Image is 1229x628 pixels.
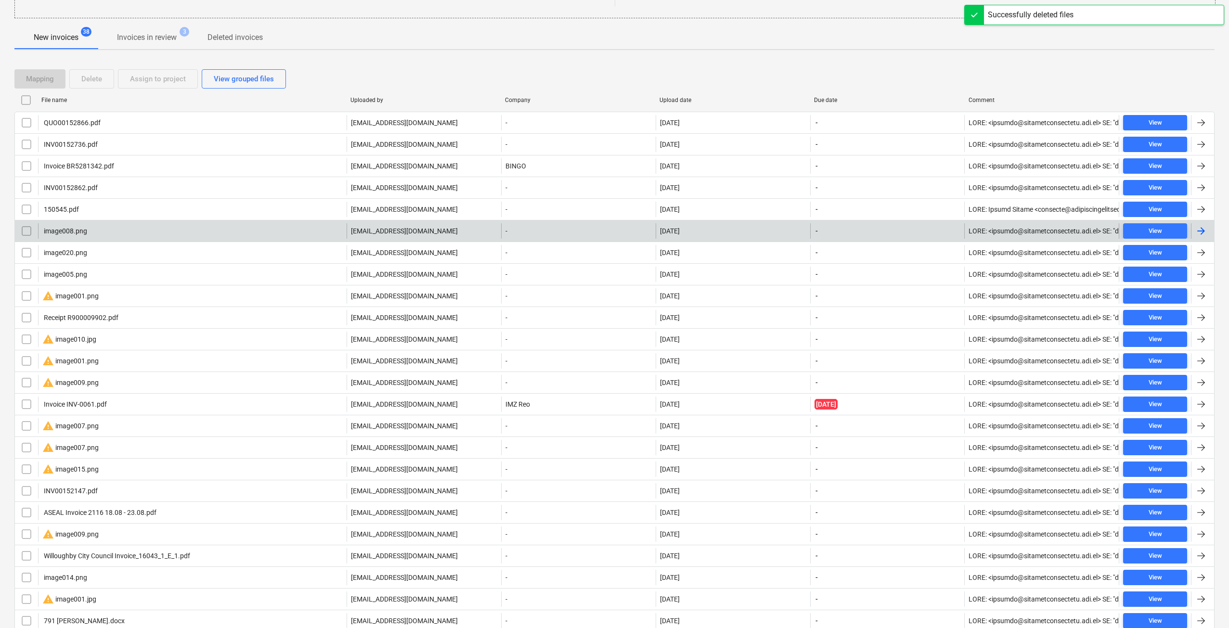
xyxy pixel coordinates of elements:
span: - [815,183,819,192]
div: View [1149,139,1162,150]
div: 150545.pdf [42,205,79,213]
div: View [1149,291,1162,302]
button: View grouped files [202,69,286,89]
p: [EMAIL_ADDRESS][DOMAIN_NAME] [351,573,458,582]
span: warning [42,333,54,345]
button: View [1123,505,1187,520]
div: - [501,137,656,152]
span: warning [42,442,54,453]
div: [DATE] [660,205,680,213]
div: [DATE] [660,162,680,170]
p: [EMAIL_ADDRESS][DOMAIN_NAME] [351,183,458,192]
button: View [1123,267,1187,282]
div: Invoice BR5281342.pdf [42,162,114,170]
div: Upload date [660,97,806,103]
div: QUO00152866.pdf [42,119,101,127]
p: [EMAIL_ADDRESS][DOMAIN_NAME] [351,356,458,366]
span: [DATE] [815,399,838,410]
span: - [815,205,819,214]
button: View [1123,483,1187,499]
div: [DATE] [660,357,680,365]
div: [DATE] [660,292,680,300]
div: View grouped files [214,73,274,85]
div: View [1149,615,1162,627]
span: - [815,161,819,171]
span: - [815,508,819,517]
div: ASEAL Invoice 2116 18.08 - 23.08.pdf [42,509,156,516]
div: image020.png [42,249,87,256]
div: File name [41,97,343,103]
button: View [1123,591,1187,607]
div: Comment [969,97,1115,103]
span: - [815,248,819,257]
p: [EMAIL_ADDRESS][DOMAIN_NAME] [351,248,458,257]
p: [EMAIL_ADDRESS][DOMAIN_NAME] [351,421,458,431]
span: - [815,118,819,128]
div: INV00152736.pdf [42,141,98,148]
div: IMZ Reo [501,397,656,412]
p: [EMAIL_ADDRESS][DOMAIN_NAME] [351,291,458,301]
div: - [501,332,656,347]
div: image008.png [42,227,87,235]
p: [EMAIL_ADDRESS][DOMAIN_NAME] [351,205,458,214]
span: - [815,573,819,582]
div: BINGO [501,158,656,174]
span: warning [42,355,54,367]
button: View [1123,548,1187,564]
span: - [815,443,819,452]
div: image014.png [42,574,87,581]
div: Due date [814,97,961,103]
div: - [501,267,656,282]
div: View [1149,507,1162,518]
button: View [1123,375,1187,390]
span: - [815,378,819,387]
p: [EMAIL_ADDRESS][DOMAIN_NAME] [351,529,458,539]
div: - [501,353,656,369]
div: View [1149,161,1162,172]
div: [DATE] [660,595,680,603]
div: [DATE] [660,314,680,321]
div: [DATE] [660,270,680,278]
div: Company [505,97,652,103]
div: Uploaded by [350,97,497,103]
p: [EMAIL_ADDRESS][DOMAIN_NAME] [351,486,458,496]
button: View [1123,202,1187,217]
button: View [1123,461,1187,477]
div: INV00152862.pdf [42,184,98,192]
div: image007.png [42,420,99,432]
div: [DATE] [660,379,680,386]
span: - [815,616,819,626]
div: [DATE] [660,465,680,473]
p: [EMAIL_ADDRESS][DOMAIN_NAME] [351,140,458,149]
div: View [1149,399,1162,410]
p: New invoices [34,32,78,43]
span: - [815,269,819,279]
div: - [501,418,656,434]
div: image009.png [42,528,99,540]
button: View [1123,180,1187,195]
div: image001.png [42,355,99,367]
div: [DATE] [660,119,680,127]
span: 3 [180,27,189,37]
div: [DATE] [660,400,680,408]
span: - [815,594,819,604]
span: 38 [81,27,91,37]
span: - [815,313,819,322]
p: [EMAIL_ADDRESS][DOMAIN_NAME] [351,313,458,322]
div: View [1149,594,1162,605]
span: warning [42,420,54,432]
div: View [1149,442,1162,453]
div: - [501,483,656,499]
p: [EMAIL_ADDRESS][DOMAIN_NAME] [351,334,458,344]
div: - [501,375,656,390]
div: View [1149,486,1162,497]
div: - [501,526,656,542]
span: warning [42,593,54,605]
div: - [501,115,656,130]
span: - [815,291,819,301]
button: View [1123,418,1187,434]
div: image005.png [42,270,87,278]
button: View [1123,223,1187,239]
p: [EMAIL_ADDRESS][DOMAIN_NAME] [351,464,458,474]
div: - [501,440,656,455]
